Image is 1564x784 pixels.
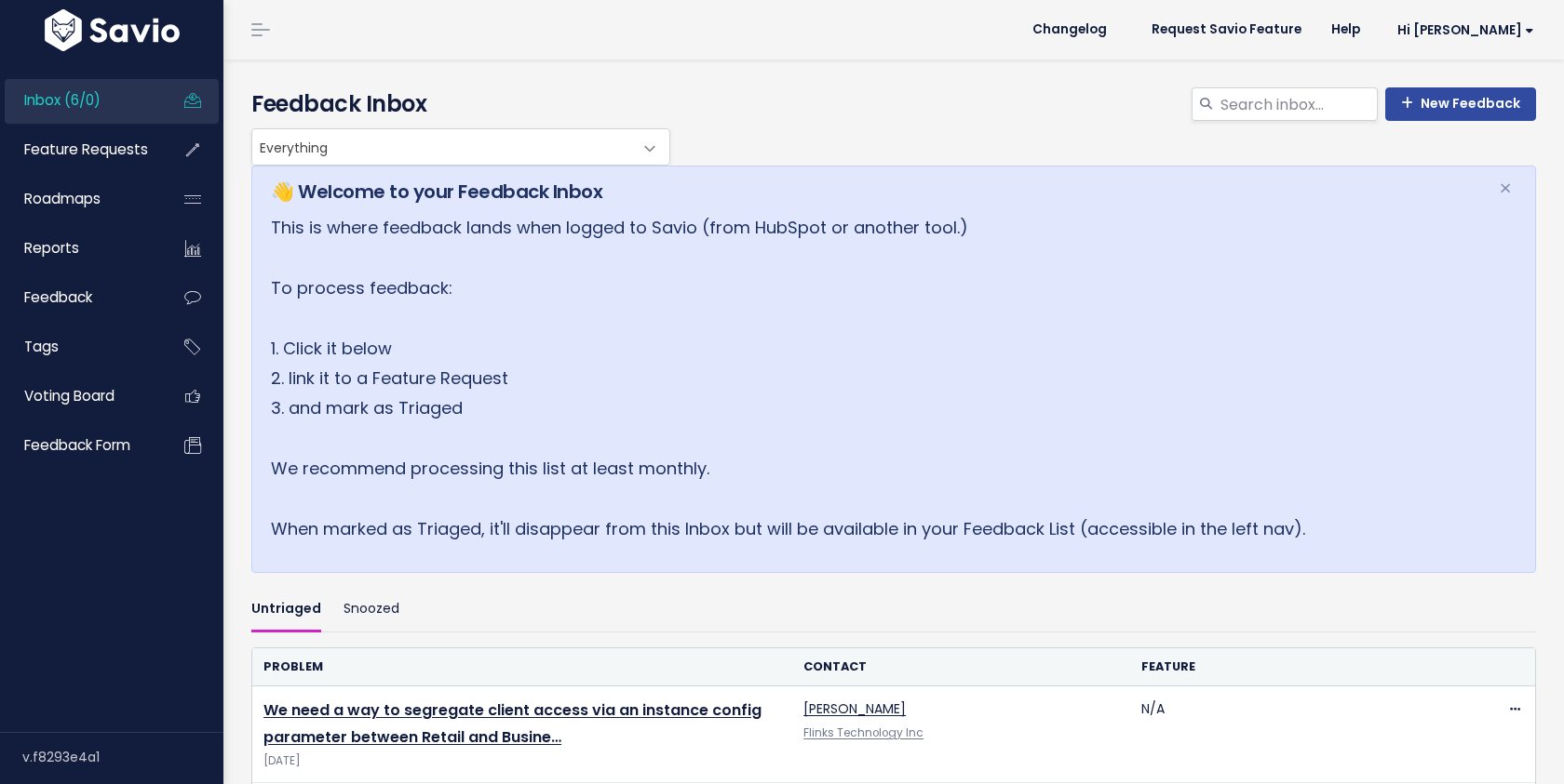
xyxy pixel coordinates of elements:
span: Feedback form [24,435,130,455]
button: Close [1480,166,1530,211]
p: This is where feedback lands when logged to Savio (from HubSpot or another tool.) To process feed... [271,213,1476,544]
ul: Filter feature requests [251,588,1536,631]
a: [PERSON_NAME] [803,699,906,718]
a: Inbox (6/0) [5,79,155,122]
span: Reports [24,238,79,258]
a: Tags [5,326,155,368]
h5: 👋 Welcome to your Feedback Inbox [271,178,1476,206]
a: Feedback form [5,424,155,467]
span: × [1499,173,1512,204]
span: Feedback [24,287,92,307]
img: logo-white.9d6f32f41409.svg [40,9,184,51]
th: Feature [1130,648,1468,686]
a: Request Savio Feature [1137,16,1316,44]
td: N/A [1130,686,1468,783]
span: Changelog [1032,23,1107,36]
span: Hi [PERSON_NAME] [1397,23,1534,37]
a: Untriaged [251,588,321,631]
a: New Feedback [1385,87,1536,121]
span: Voting Board [24,386,115,405]
span: Everything [251,128,670,166]
a: Snoozed [344,588,399,631]
a: Hi [PERSON_NAME] [1375,16,1549,45]
h4: Feedback Inbox [251,87,1536,121]
span: Tags [24,337,59,356]
span: Feature Requests [24,140,148,159]
span: [DATE] [263,751,781,771]
input: Search inbox... [1219,87,1378,121]
a: Flinks Technology Inc [803,725,924,740]
th: Contact [792,648,1130,686]
a: We need a way to segregate client access via an instance config parameter between Retail and Busine… [263,699,762,748]
a: Help [1316,16,1375,44]
th: Problem [252,648,792,686]
a: Feedback [5,276,155,319]
span: Roadmaps [24,189,101,208]
a: Voting Board [5,375,155,418]
span: Inbox (6/0) [24,90,101,110]
a: Roadmaps [5,178,155,220]
span: Everything [252,129,632,165]
a: Feature Requests [5,128,155,171]
div: v.f8293e4a1 [22,733,223,781]
a: Reports [5,227,155,270]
